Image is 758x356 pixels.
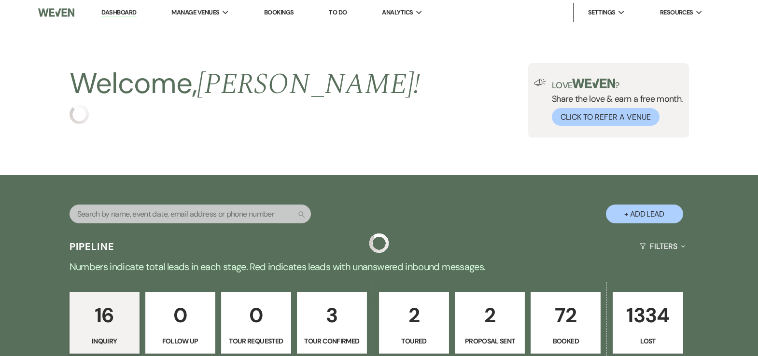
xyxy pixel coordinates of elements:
div: Share the love & earn a free month. [546,79,683,126]
span: Analytics [382,8,413,17]
span: [PERSON_NAME] ! [197,62,420,107]
p: Booked [537,336,594,346]
p: 2 [461,299,519,331]
span: Settings [588,8,616,17]
a: 72Booked [531,292,601,354]
p: Toured [385,336,443,346]
img: loading spinner [70,105,89,124]
p: 3 [303,299,361,331]
p: Tour Confirmed [303,336,361,346]
button: Filters [636,233,688,259]
img: Weven Logo [38,2,75,23]
p: 0 [152,299,209,331]
a: 2Toured [379,292,449,354]
p: 1334 [619,299,676,331]
span: Resources [660,8,693,17]
p: Follow Up [152,336,209,346]
span: Manage Venues [171,8,219,17]
p: Proposal Sent [461,336,519,346]
button: + Add Lead [606,205,683,223]
p: Lost [619,336,676,346]
img: weven-logo-green.svg [572,79,615,88]
p: 2 [385,299,443,331]
p: Inquiry [76,336,133,346]
a: 0Follow Up [145,292,215,354]
a: 1334Lost [613,292,683,354]
p: 0 [227,299,285,331]
p: Love ? [552,79,683,90]
a: Bookings [264,8,294,16]
a: 0Tour Requested [221,292,291,354]
h2: Welcome, [70,63,421,105]
button: Click to Refer a Venue [552,108,660,126]
h3: Pipeline [70,240,115,253]
p: 16 [76,299,133,331]
a: 3Tour Confirmed [297,292,367,354]
p: Tour Requested [227,336,285,346]
p: 72 [537,299,594,331]
a: 16Inquiry [70,292,140,354]
img: loud-speaker-illustration.svg [534,79,546,86]
input: Search by name, event date, email address or phone number [70,205,311,223]
a: 2Proposal Sent [455,292,525,354]
img: loading spinner [369,233,389,253]
a: Dashboard [101,8,136,17]
a: To Do [329,8,347,16]
p: Numbers indicate total leads in each stage. Red indicates leads with unanswered inbound messages. [31,259,727,274]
